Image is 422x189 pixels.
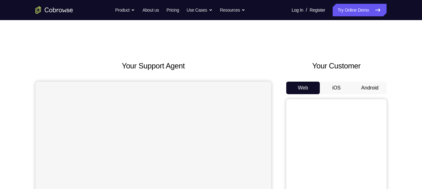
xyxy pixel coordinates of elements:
[115,4,135,16] button: Product
[187,4,212,16] button: Use Cases
[333,4,387,16] a: Try Online Demo
[320,82,353,94] button: iOS
[142,4,159,16] a: About us
[292,4,303,16] a: Log In
[286,82,320,94] button: Web
[353,82,387,94] button: Android
[166,4,179,16] a: Pricing
[306,6,307,14] span: /
[220,4,245,16] button: Resources
[35,6,73,14] a: Go to the home page
[286,60,387,72] h2: Your Customer
[310,4,325,16] a: Register
[35,60,271,72] h2: Your Support Agent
